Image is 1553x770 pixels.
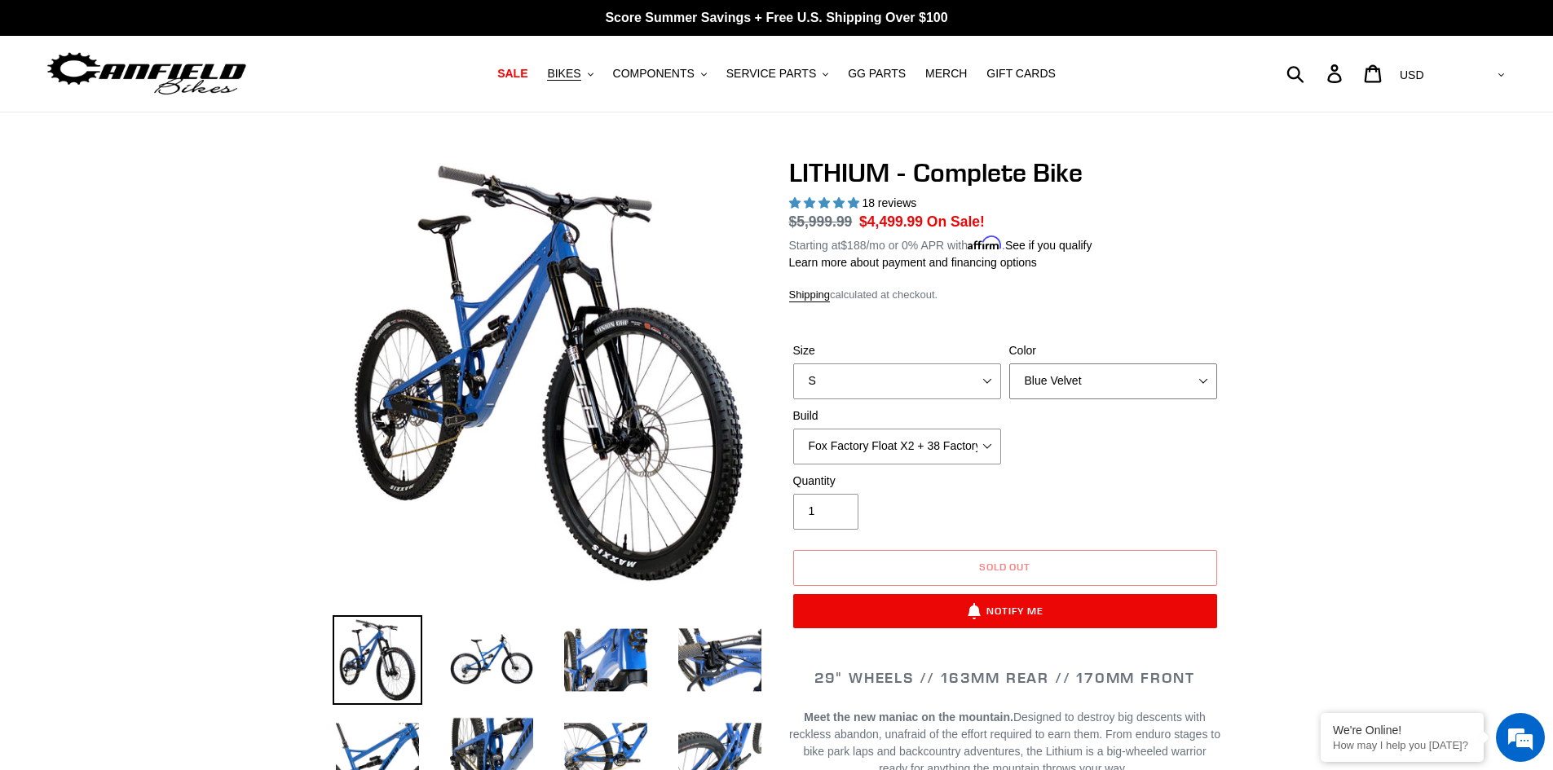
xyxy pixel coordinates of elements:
[789,157,1221,188] h1: LITHIUM - Complete Bike
[859,213,923,230] span: $4,499.99
[605,63,715,85] button: COMPONENTS
[497,67,527,81] span: SALE
[8,445,311,502] textarea: Type your message and hit 'Enter'
[979,561,1031,573] span: Sold out
[978,63,1064,85] a: GIFT CARDS
[789,233,1092,254] p: Starting at /mo or 0% APR with .
[848,67,906,81] span: GG PARTS
[726,67,816,81] span: SERVICE PARTS
[925,67,967,81] span: MERCH
[447,615,536,705] img: Load image into Gallery viewer, LITHIUM - Complete Bike
[814,668,1195,687] span: 29" WHEELS // 163mm REAR // 170mm FRONT
[793,473,1001,490] label: Quantity
[789,256,1037,269] a: Learn more about payment and financing options
[613,67,695,81] span: COMPONENTS
[789,288,831,302] a: Shipping
[1005,239,1092,252] a: See if you qualify - Learn more about Affirm Financing (opens in modal)
[52,81,93,122] img: d_696896380_company_1647369064580_696896380
[789,213,853,230] span: $5,999.99
[489,63,536,85] a: SALE
[789,287,1221,303] div: calculated at checkout.
[862,196,916,209] span: 18 reviews
[109,91,298,112] div: Chat with us now
[1333,739,1471,751] p: How may I help you today?
[1333,724,1471,737] div: We're Online!
[547,67,580,81] span: BIKES
[793,594,1217,628] button: Notify Me
[793,550,1217,586] button: Sold out
[1295,55,1337,91] input: Search
[840,239,866,252] span: $188
[95,205,225,370] span: We're online!
[333,615,422,705] img: Load image into Gallery viewer, LITHIUM - Complete Bike
[539,63,601,85] button: BIKES
[793,342,1001,359] label: Size
[718,63,836,85] button: SERVICE PARTS
[1009,342,1217,359] label: Color
[840,63,914,85] a: GG PARTS
[561,615,651,705] img: Load image into Gallery viewer, LITHIUM - Complete Bike
[917,63,975,85] a: MERCH
[267,8,307,47] div: Minimize live chat window
[789,196,863,209] span: 5.00 stars
[968,236,1002,250] span: Affirm
[927,211,985,232] span: On Sale!
[793,407,1001,425] label: Build
[45,48,249,99] img: Canfield Bikes
[804,711,1013,724] b: Meet the new maniac on the mountain.
[986,67,1056,81] span: GIFT CARDS
[18,90,42,114] div: Navigation go back
[675,615,765,705] img: Load image into Gallery viewer, LITHIUM - Complete Bike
